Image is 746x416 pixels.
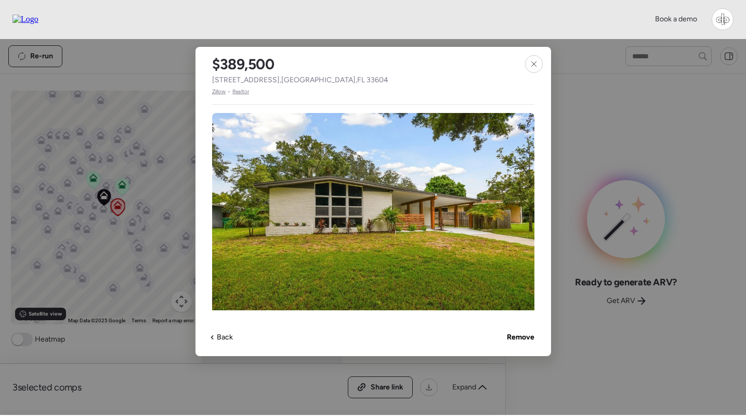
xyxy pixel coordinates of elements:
[507,332,534,343] span: Remove
[212,87,226,96] span: Zillow
[232,87,249,96] span: Realtor
[12,15,38,24] img: Logo
[212,75,388,85] span: [STREET_ADDRESS] , [GEOGRAPHIC_DATA] , FL 33604
[655,15,697,23] span: Book a demo
[228,87,230,96] span: •
[212,55,274,73] h2: $389,500
[217,332,233,343] span: Back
